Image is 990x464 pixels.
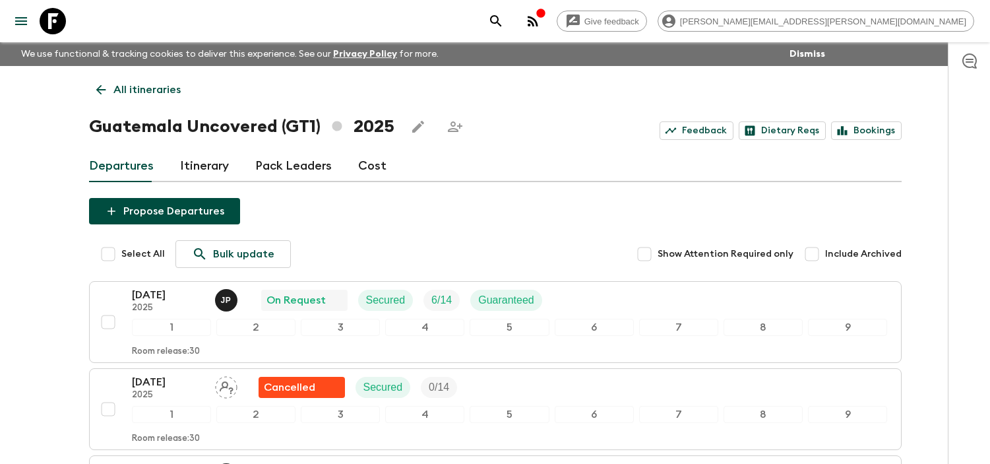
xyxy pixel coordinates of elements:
p: We use functional & tracking cookies to deliver this experience. See our for more. [16,42,444,66]
div: 3 [301,406,380,423]
div: 4 [385,406,464,423]
span: Include Archived [825,248,902,261]
button: Edit this itinerary [405,114,431,140]
div: 5 [470,319,549,336]
a: Give feedback [557,11,647,32]
button: Propose Departures [89,198,240,224]
div: 3 [301,319,380,336]
span: Show Attention Required only [658,248,793,261]
span: [PERSON_NAME][EMAIL_ADDRESS][PERSON_NAME][DOMAIN_NAME] [673,17,974,26]
div: Trip Fill [423,290,460,311]
p: 0 / 14 [429,380,449,395]
p: Room release: 30 [132,434,200,444]
p: 6 / 14 [431,292,452,308]
div: 9 [808,406,887,423]
p: Cancelled [264,380,315,395]
span: Give feedback [577,17,646,26]
h1: Guatemala Uncovered (GT1) 2025 [89,114,394,140]
a: Feedback [660,121,733,140]
p: All itineraries [113,82,181,98]
div: 6 [555,319,634,336]
p: Secured [363,380,403,395]
button: Dismiss [786,45,828,63]
div: Secured [356,377,411,398]
div: 2 [216,406,295,423]
a: All itineraries [89,77,188,103]
p: J P [221,295,232,306]
div: Secured [358,290,414,311]
span: Julio Posadas [215,293,240,304]
div: [PERSON_NAME][EMAIL_ADDRESS][PERSON_NAME][DOMAIN_NAME] [658,11,974,32]
p: [DATE] [132,374,204,390]
span: Share this itinerary [442,114,468,140]
p: Secured [366,292,406,308]
div: 5 [470,406,549,423]
div: 7 [639,406,718,423]
p: Guaranteed [478,292,534,308]
a: Bookings [831,121,902,140]
a: Bulk update [175,240,291,268]
p: 2025 [132,303,204,314]
span: Assign pack leader [215,380,237,391]
div: 8 [724,319,803,336]
button: [DATE]2025Assign pack leaderFlash Pack cancellationSecuredTrip Fill123456789Room release:30 [89,368,902,450]
a: Pack Leaders [255,150,332,182]
button: [DATE]2025Julio PosadasOn RequestSecuredTrip FillGuaranteed123456789Room release:30 [89,281,902,363]
a: Privacy Policy [333,50,397,59]
span: Select All [121,248,165,261]
a: Departures [89,150,154,182]
p: On Request [266,292,326,308]
button: JP [215,289,240,312]
p: Bulk update [213,246,274,262]
div: Flash Pack cancellation [259,377,345,398]
p: Room release: 30 [132,347,200,357]
button: search adventures [483,8,509,34]
a: Cost [358,150,387,182]
div: 1 [132,406,211,423]
a: Dietary Reqs [739,121,826,140]
div: 6 [555,406,634,423]
div: Trip Fill [421,377,457,398]
div: 8 [724,406,803,423]
div: 1 [132,319,211,336]
p: 2025 [132,390,204,401]
div: 9 [808,319,887,336]
div: 7 [639,319,718,336]
button: menu [8,8,34,34]
p: [DATE] [132,287,204,303]
a: Itinerary [180,150,229,182]
div: 2 [216,319,295,336]
div: 4 [385,319,464,336]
